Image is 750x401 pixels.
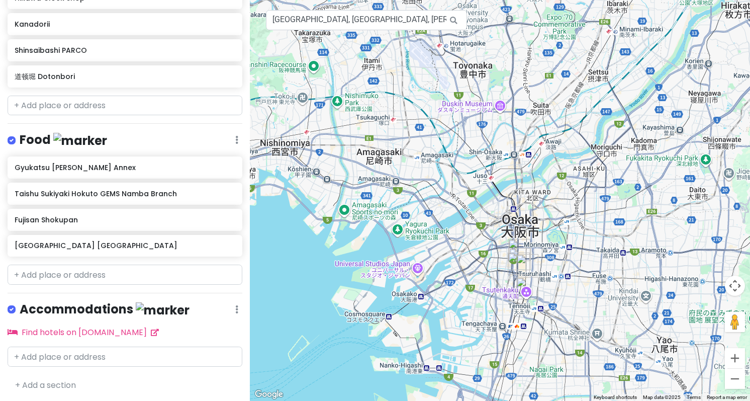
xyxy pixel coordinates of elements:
[20,132,107,148] h4: Food
[594,394,637,401] button: Keyboard shortcuts
[15,379,76,391] a: + Add a section
[15,241,235,250] h6: [GEOGRAPHIC_DATA] [GEOGRAPHIC_DATA]
[725,312,745,332] button: Drag Pegman onto the map to open Street View
[725,369,745,389] button: Zoom out
[8,347,242,367] input: + Add place or address
[687,394,701,400] a: Terms (opens in new tab)
[8,96,242,116] input: + Add place or address
[508,253,530,275] div: Taishu Sukiyaki Hokuto GEMS Namba Branch
[725,276,745,296] button: Map camera controls
[516,254,538,276] div: 黑门市场 Kuromon Market
[15,20,235,29] h6: Kanadorii
[725,348,745,368] button: Zoom in
[266,10,467,30] input: Search a place
[53,133,107,148] img: marker
[643,394,681,400] span: Map data ©2025
[252,388,286,401] a: Open this area in Google Maps (opens a new window)
[15,215,235,224] h6: Fujisan Shokupan
[516,277,538,299] div: 通天閣 Tsutenkaku
[15,189,235,198] h6: Taishu Sukiyaki Hokuto GEMS Namba Branch
[136,302,190,318] img: marker
[15,46,235,55] h6: Shinsaibashi PARCO
[15,72,235,81] h6: 道顿堀 Dotonbori
[252,388,286,401] img: Google
[20,301,190,318] h4: Accommodations
[15,163,235,172] h6: Gyukatsu [PERSON_NAME] Annex
[508,239,530,261] div: Shinsaibashi PARCO
[8,327,159,338] a: Find hotels on [DOMAIN_NAME]
[509,248,531,270] div: 道顿堀 Dotonbori
[707,394,747,400] a: Report a map error
[8,265,242,285] input: + Add place or address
